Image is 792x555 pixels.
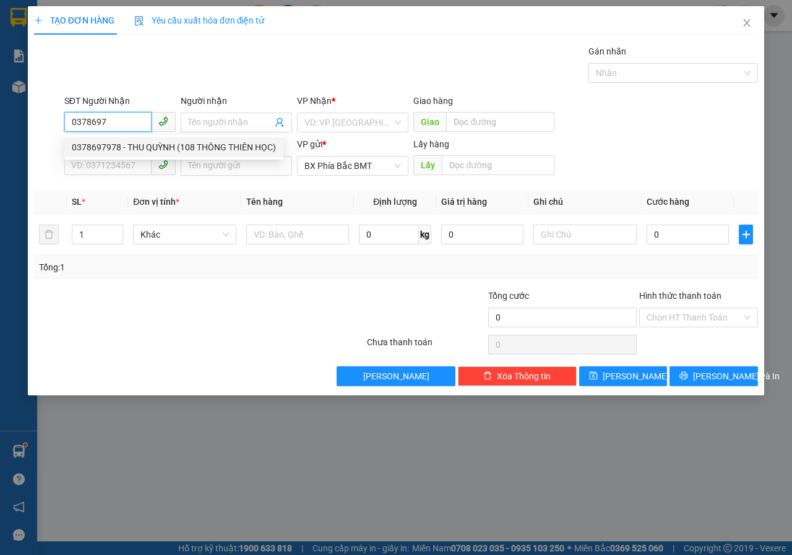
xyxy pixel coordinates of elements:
[413,139,449,149] span: Lấy hàng
[337,366,455,386] button: [PERSON_NAME]
[363,369,429,383] span: [PERSON_NAME]
[72,197,82,207] span: SL
[39,225,59,244] button: delete
[140,225,229,244] span: Khác
[158,116,168,126] span: phone
[483,371,492,381] span: delete
[693,369,780,383] span: [PERSON_NAME] và In
[441,197,487,207] span: Giá trị hàng
[297,96,332,106] span: VP Nhận
[730,6,764,41] button: Close
[497,369,551,383] span: Xóa Thông tin
[739,230,752,239] span: plus
[413,96,453,106] span: Giao hàng
[34,16,43,25] span: plus
[158,160,168,170] span: phone
[639,291,721,301] label: Hình thức thanh toán
[488,291,529,301] span: Tổng cước
[739,225,753,244] button: plus
[579,366,668,386] button: save[PERSON_NAME]
[533,225,637,244] input: Ghi Chú
[134,15,265,25] span: Yêu cầu xuất hóa đơn điện tử
[6,74,121,92] li: [PERSON_NAME]
[366,335,487,357] div: Chưa thanh toán
[297,137,408,151] div: VP gửi
[647,197,689,207] span: Cước hàng
[588,46,626,56] label: Gán nhãn
[6,92,121,109] li: In ngày: 17:58 12/10
[133,197,179,207] span: Đơn vị tính
[458,366,577,386] button: deleteXóa Thông tin
[413,112,446,132] span: Giao
[246,197,283,207] span: Tên hàng
[442,155,554,175] input: Dọc đường
[72,140,276,154] div: 0378697978 - THU QUỲNH (108 THÔNG THIÊN HỌC)
[669,366,758,386] button: printer[PERSON_NAME] và In
[446,112,554,132] input: Dọc đường
[373,197,417,207] span: Định lượng
[275,118,285,127] span: user-add
[413,155,442,175] span: Lấy
[64,94,176,108] div: SĐT Người Nhận
[603,369,669,383] span: [PERSON_NAME]
[589,371,598,381] span: save
[742,18,752,28] span: close
[304,157,401,175] span: BX Phía Bắc BMT
[39,260,307,274] div: Tổng: 1
[679,371,688,381] span: printer
[64,137,283,157] div: 0378697978 - THU QUỲNH (108 THÔNG THIÊN HỌC)
[419,225,431,244] span: kg
[34,15,114,25] span: TẠO ĐƠN HÀNG
[528,190,642,214] th: Ghi chú
[134,16,144,26] img: icon
[441,225,523,244] input: 0
[181,94,292,108] div: Người nhận
[246,225,350,244] input: VD: Bàn, Ghế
